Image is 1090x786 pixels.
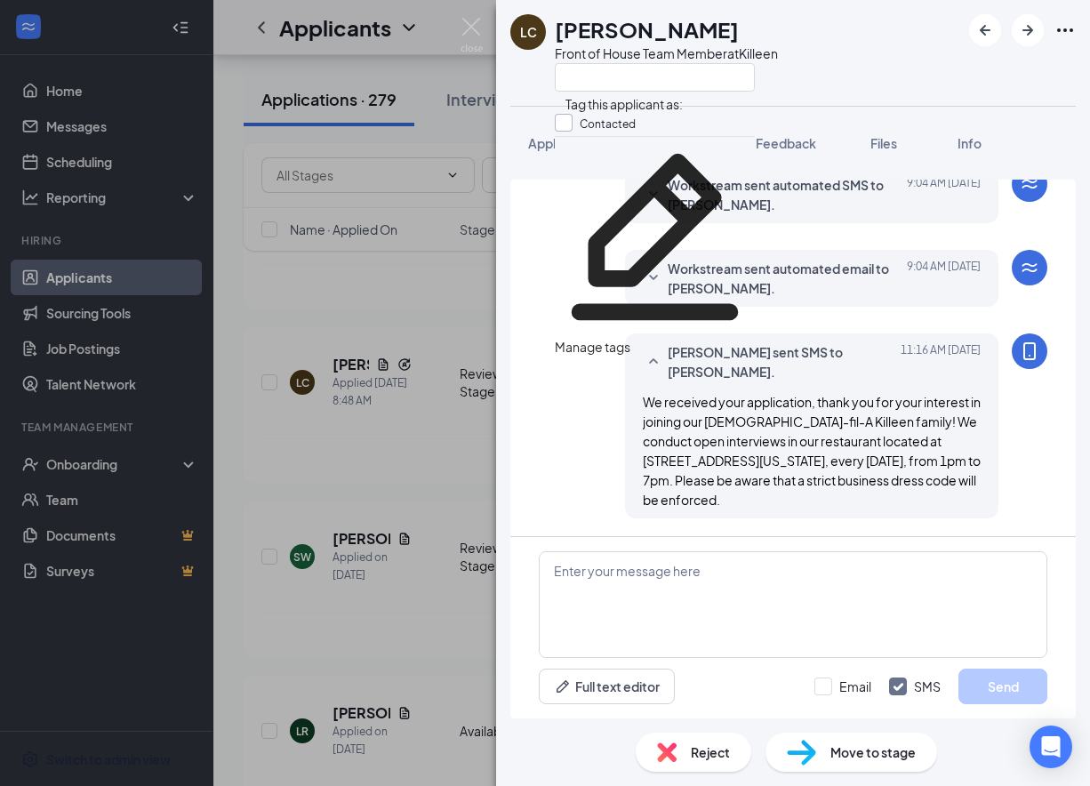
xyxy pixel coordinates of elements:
[1054,20,1076,41] svg: Ellipses
[830,742,916,762] span: Move to stage
[1012,14,1044,46] button: ArrowRight
[901,342,981,381] span: [DATE] 11:16 AM
[974,20,996,41] svg: ArrowLeftNew
[643,394,981,508] span: We received your application, thank you for your interest in joining our [DEMOGRAPHIC_DATA]-fil-A...
[958,669,1047,704] button: Send
[555,337,755,357] div: Manage tags
[555,14,739,44] h1: [PERSON_NAME]
[870,135,897,151] span: Files
[555,137,755,337] svg: Pencil
[554,678,572,695] svg: Pen
[520,23,537,41] div: LC
[555,85,693,116] span: Tag this applicant as:
[907,259,981,298] span: [DATE] 9:04 AM
[668,259,901,298] span: Workstream sent automated email to [PERSON_NAME].
[668,342,901,381] span: [PERSON_NAME] sent SMS to [PERSON_NAME].
[1030,726,1072,768] div: Open Intercom Messenger
[1019,257,1040,278] svg: WorkstreamLogo
[1019,341,1040,362] svg: MobileSms
[1019,173,1040,195] svg: WorkstreamLogo
[756,135,816,151] span: Feedback
[1017,20,1038,41] svg: ArrowRight
[539,669,675,704] button: Full text editorPen
[668,175,901,214] span: Workstream sent automated SMS to [PERSON_NAME].
[555,44,778,62] div: Front of House Team Member at Killeen
[528,135,596,151] span: Application
[643,351,664,373] svg: SmallChevronUp
[907,175,981,214] span: [DATE] 9:04 AM
[691,742,730,762] span: Reject
[969,14,1001,46] button: ArrowLeftNew
[958,135,982,151] span: Info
